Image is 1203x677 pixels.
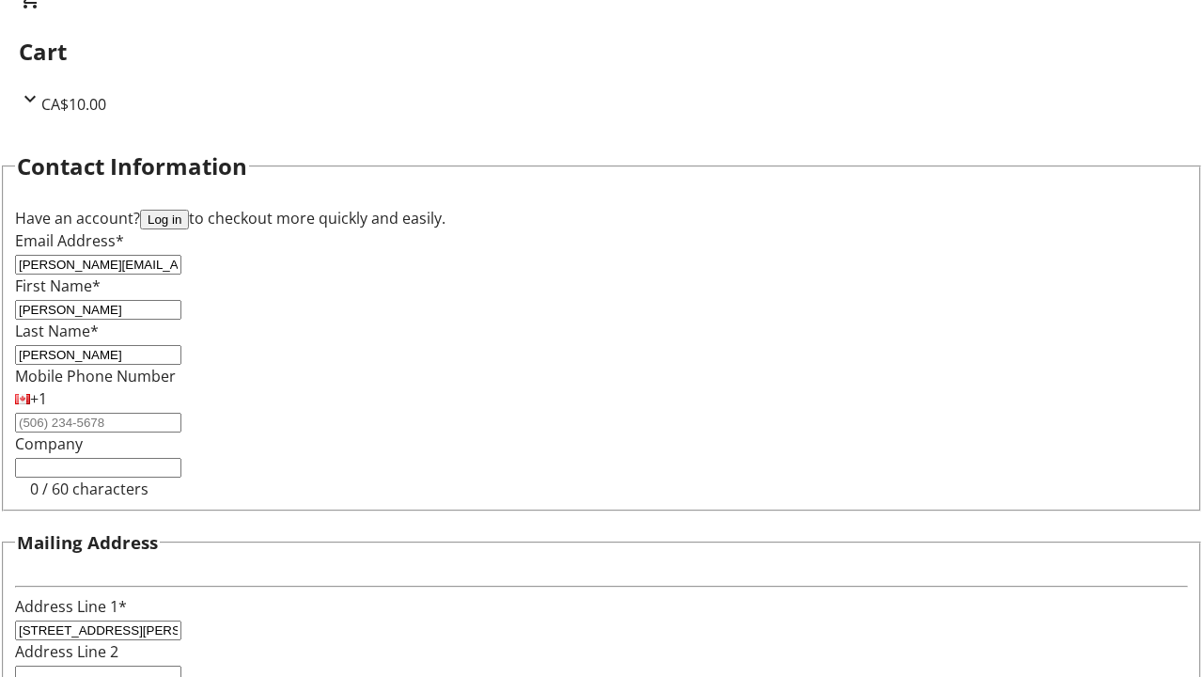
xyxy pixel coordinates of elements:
[30,479,148,499] tr-character-limit: 0 / 60 characters
[19,35,1184,69] h2: Cart
[15,321,99,341] label: Last Name*
[15,641,118,662] label: Address Line 2
[15,596,127,617] label: Address Line 1*
[15,413,181,433] input: (506) 234-5678
[17,529,158,556] h3: Mailing Address
[15,366,176,386] label: Mobile Phone Number
[15,207,1188,229] div: Have an account? to checkout more quickly and easily.
[140,210,189,229] button: Log in
[15,230,124,251] label: Email Address*
[15,621,181,640] input: Address
[15,433,83,454] label: Company
[15,276,101,296] label: First Name*
[17,150,247,183] h2: Contact Information
[41,94,106,115] span: CA$10.00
